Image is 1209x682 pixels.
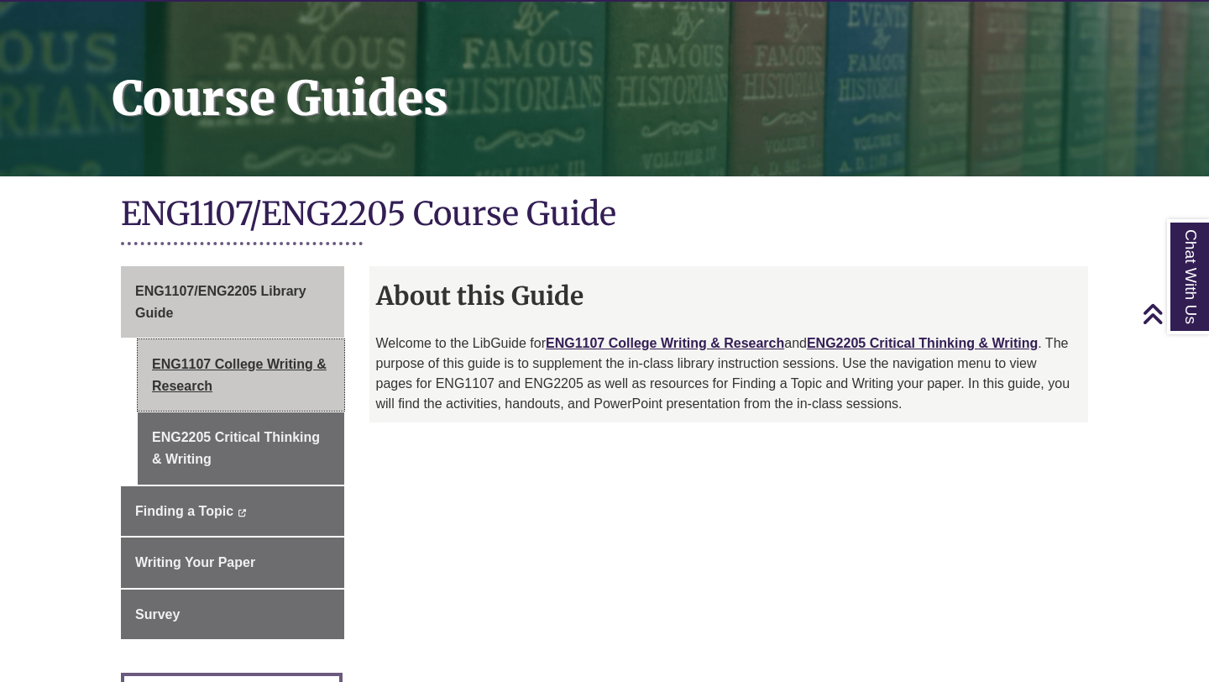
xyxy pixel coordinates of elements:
[546,336,784,350] a: ENG1107 College Writing & Research
[121,193,1088,238] h1: ENG1107/ENG2205 Course Guide
[138,412,344,484] a: ENG2205 Critical Thinking & Writing
[135,504,233,518] span: Finding a Topic
[1142,302,1205,325] a: Back to Top
[121,538,344,588] a: Writing Your Paper
[237,509,246,517] i: This link opens in a new window
[121,266,344,338] a: ENG1107/ENG2205 Library Guide
[376,333,1082,414] p: Welcome to the LibGuide for and . The purpose of this guide is to supplement the in-class library...
[138,339,344,411] a: ENG1107 College Writing & Research
[121,266,344,639] div: Guide Page Menu
[369,275,1089,317] h2: About this Guide
[807,336,1038,350] a: ENG2205 Critical Thinking & Writing
[135,555,255,569] span: Writing Your Paper
[121,486,344,537] a: Finding a Topic
[94,2,1209,155] h1: Course Guides
[135,284,306,320] span: ENG1107/ENG2205 Library Guide
[135,607,180,622] span: Survey
[121,590,344,640] a: Survey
